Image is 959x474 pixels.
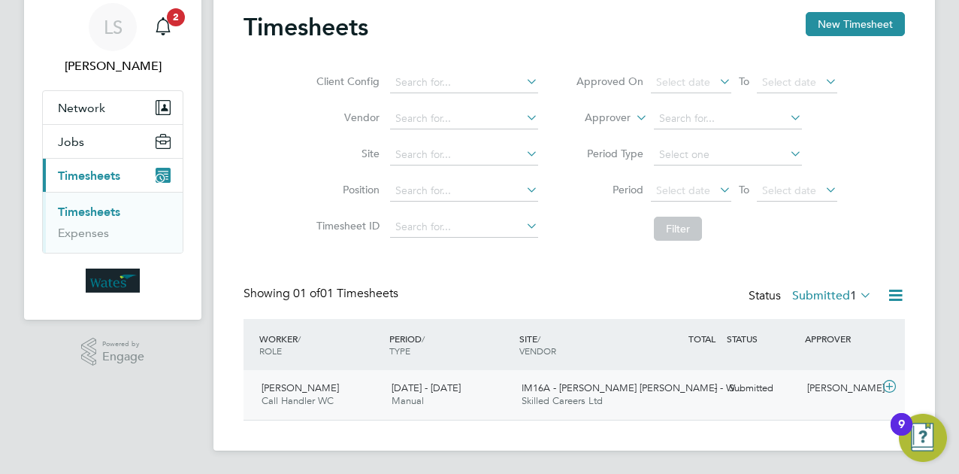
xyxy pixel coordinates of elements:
span: Select date [762,184,816,197]
div: Showing [244,286,401,302]
button: Network [43,91,183,124]
button: Open Resource Center, 9 new notifications [899,414,947,462]
div: 9 [898,424,905,444]
span: 1 [850,288,857,303]
span: Skilled Careers Ltd [522,394,603,407]
span: 2 [167,8,185,26]
label: Submitted [792,288,872,303]
input: Select one [654,144,802,166]
div: PERIOD [386,325,516,364]
span: LS [104,17,123,37]
img: wates-logo-retina.png [86,269,140,293]
span: Select date [656,75,710,89]
label: Vendor [312,111,380,124]
div: - [645,376,723,401]
span: TOTAL [688,333,715,345]
input: Search for... [390,108,538,129]
div: APPROVER [801,325,879,352]
button: Jobs [43,125,183,158]
span: Engage [102,351,144,363]
div: SITE [516,325,646,364]
a: Expenses [58,226,109,240]
a: LS[PERSON_NAME] [42,3,183,75]
button: Filter [654,217,702,241]
span: Select date [656,184,710,197]
div: WORKER [256,325,386,364]
div: [PERSON_NAME] [801,376,879,401]
span: ROLE [259,345,282,357]
label: Timesheet ID [312,219,380,232]
h2: Timesheets [244,12,368,42]
input: Search for... [390,72,538,93]
button: New Timesheet [806,12,905,36]
label: Period [576,183,643,196]
label: Client Config [312,74,380,88]
span: To [734,180,754,199]
input: Search for... [390,144,538,166]
button: Timesheets [43,159,183,192]
span: Select date [762,75,816,89]
span: Network [58,101,105,115]
span: [PERSON_NAME] [262,381,339,394]
label: Approved On [576,74,643,88]
a: Timesheets [58,205,120,219]
span: 01 of [293,286,320,301]
label: Site [312,147,380,160]
span: 01 Timesheets [293,286,398,301]
label: Period Type [576,147,643,160]
span: IM16A - [PERSON_NAME] [PERSON_NAME] - W… [522,381,745,394]
span: / [422,333,425,345]
span: VENDOR [519,345,556,357]
span: Powered by [102,338,144,351]
input: Search for... [390,217,538,238]
span: TYPE [389,345,410,357]
a: 2 [148,3,178,51]
span: [DATE] - [DATE] [392,381,461,394]
span: / [537,333,540,345]
span: Timesheets [58,169,120,183]
span: / [298,333,301,345]
a: Powered byEngage [81,338,145,366]
span: To [734,71,754,91]
span: Manual [392,394,424,407]
label: Position [312,183,380,196]
div: Status [749,286,875,307]
input: Search for... [390,181,538,202]
div: Timesheets [43,192,183,253]
span: Jobs [58,135,84,149]
label: Approver [563,111,631,126]
span: Call Handler WC [262,394,334,407]
input: Search for... [654,108,802,129]
div: STATUS [723,325,801,352]
a: Go to home page [42,269,183,293]
div: Submitted [723,376,801,401]
span: Lee Saunders [42,57,183,75]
